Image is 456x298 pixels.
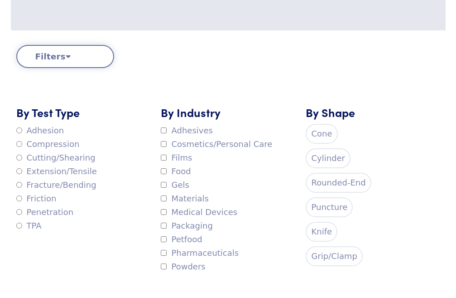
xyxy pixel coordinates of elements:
label: Powders [161,260,205,274]
label: Penetration [16,205,74,219]
label: Cosmetics/Personal Care [161,137,272,151]
label: Puncture [306,197,353,217]
label: Pharmaceuticals [161,246,239,260]
label: Grip/Clamp [306,246,362,266]
h5: By Shape [306,104,440,120]
input: Friction [16,195,22,201]
input: Materials [161,195,167,201]
label: Materials [161,192,209,205]
input: Packaging [161,223,167,229]
label: TPA [16,219,42,233]
h5: By Test Type [16,104,150,120]
input: Extension/Tensile [16,168,22,174]
input: Food [161,168,167,174]
input: Pharmaceuticals [161,250,167,256]
label: Petfood [161,233,202,246]
label: Adhesion [16,124,64,137]
label: Packaging [161,219,212,233]
input: Powders [161,264,167,269]
input: Adhesives [161,127,167,133]
input: TPA [16,223,22,229]
label: Fracture/Bending [16,178,96,192]
input: Fracture/Bending [16,182,22,188]
label: Gels [161,178,189,192]
label: Extension/Tensile [16,165,97,178]
input: Penetration [16,209,22,215]
label: Compression [16,137,80,151]
label: Knife [306,222,337,242]
label: Films [161,151,192,165]
input: Cosmetics/Personal Care [161,141,167,147]
h5: By Industry [161,104,295,120]
input: Compression [16,141,22,147]
label: Food [161,165,191,178]
label: Cylinder [306,148,350,168]
input: Adhesion [16,127,22,133]
label: Cutting/Shearing [16,151,96,165]
label: Adhesives [161,124,212,137]
label: Friction [16,192,57,205]
input: Petfood [161,236,167,242]
input: Medical Devices [161,209,167,215]
input: Cutting/Shearing [16,155,22,161]
input: Gels [161,182,167,188]
label: Medical Devices [161,205,237,219]
input: Films [161,155,167,161]
button: Filters [16,45,114,68]
label: Rounded-End [306,173,371,193]
label: Cone [306,124,337,144]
